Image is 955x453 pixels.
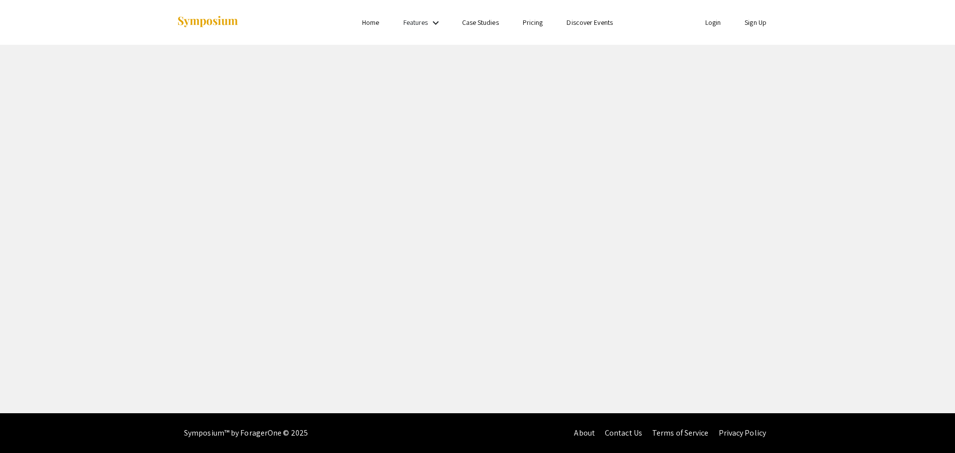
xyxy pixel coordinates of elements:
img: Symposium by ForagerOne [177,15,239,29]
a: Pricing [523,18,543,27]
a: About [574,428,595,438]
a: Sign Up [745,18,766,27]
a: Login [705,18,721,27]
a: Features [403,18,428,27]
a: Home [362,18,379,27]
a: Contact Us [605,428,642,438]
div: Symposium™ by ForagerOne © 2025 [184,413,308,453]
a: Case Studies [462,18,499,27]
mat-icon: Expand Features list [430,17,442,29]
a: Discover Events [567,18,613,27]
a: Terms of Service [652,428,709,438]
a: Privacy Policy [719,428,766,438]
